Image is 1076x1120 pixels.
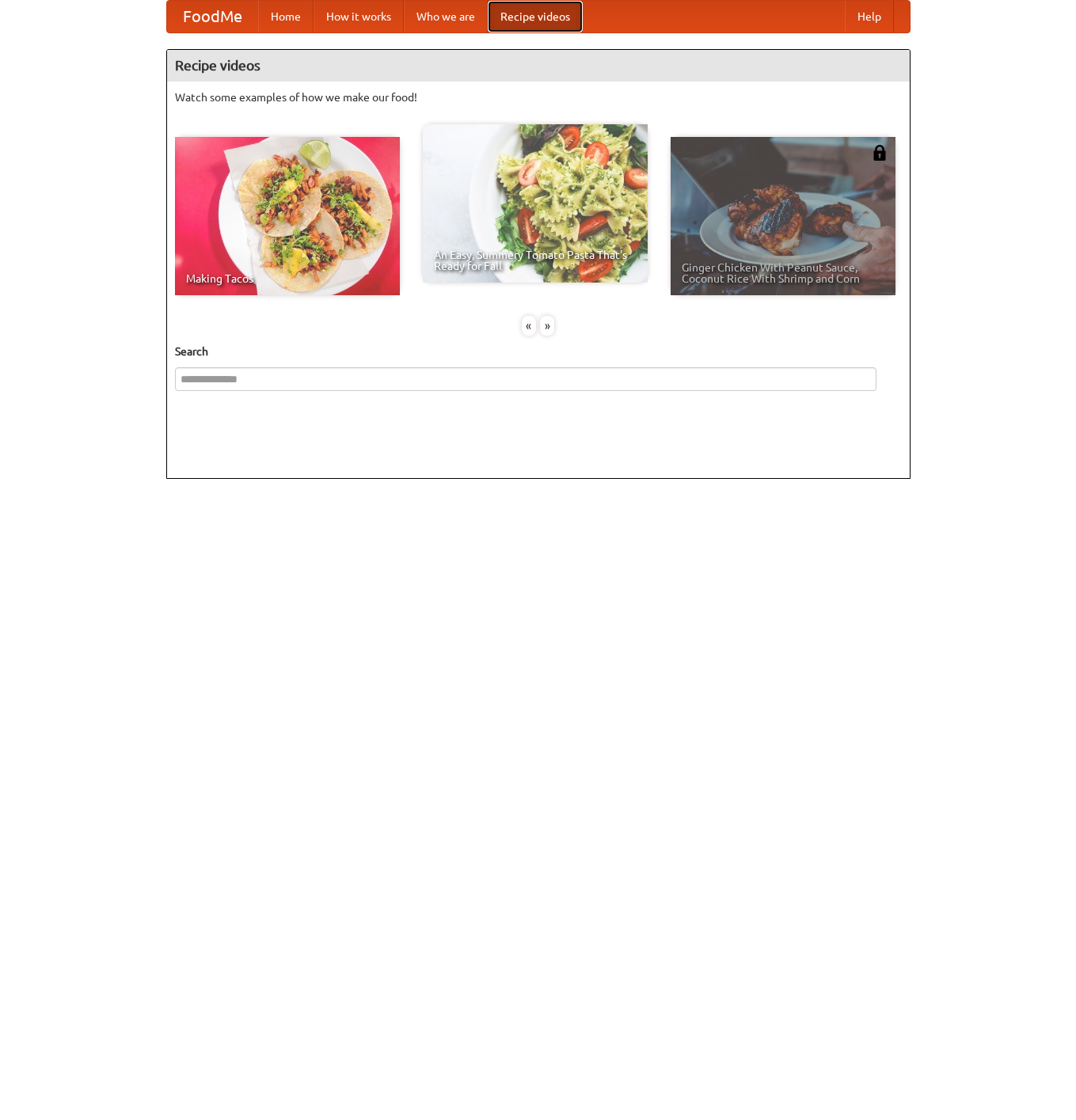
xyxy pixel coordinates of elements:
a: Making Tacos [175,137,400,295]
div: « [522,316,536,336]
a: Help [845,1,894,32]
a: Home [258,1,314,32]
img: 483408.png [872,145,888,161]
h4: Recipe videos [167,50,910,82]
a: Recipe videos [488,1,583,32]
a: How it works [314,1,404,32]
span: An Easy, Summery Tomato Pasta That's Ready for Fall [434,249,637,271]
p: Watch some examples of how we make our food! [175,89,902,105]
a: FoodMe [167,1,258,32]
span: Making Tacos [186,273,389,284]
a: Who we are [404,1,488,32]
div: » [540,316,554,336]
h5: Search [175,344,902,359]
a: An Easy, Summery Tomato Pasta That's Ready for Fall [423,124,648,283]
